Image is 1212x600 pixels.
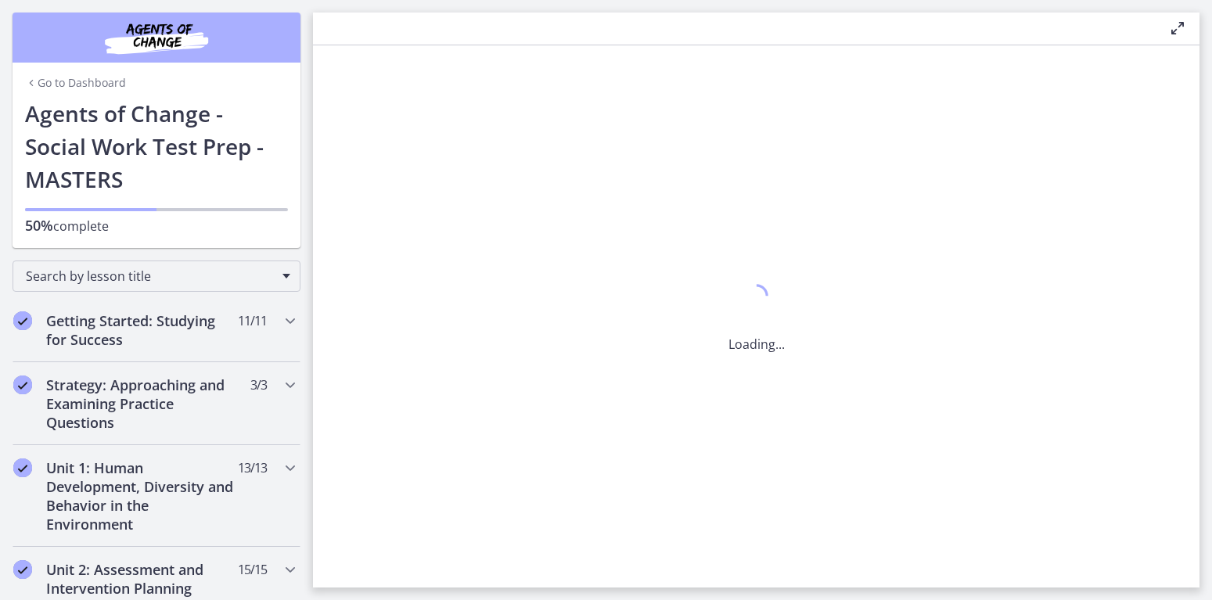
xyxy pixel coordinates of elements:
span: 50% [25,216,53,235]
img: Agents of Change [63,19,250,56]
div: 1 [728,280,785,316]
p: complete [25,216,288,235]
h2: Getting Started: Studying for Success [46,311,237,349]
i: Completed [13,458,32,477]
span: 3 / 3 [250,375,267,394]
p: Loading... [728,335,785,354]
span: 15 / 15 [238,560,267,579]
h2: Unit 2: Assessment and Intervention Planning [46,560,237,598]
span: 11 / 11 [238,311,267,330]
h2: Strategy: Approaching and Examining Practice Questions [46,375,237,432]
h1: Agents of Change - Social Work Test Prep - MASTERS [25,97,288,196]
div: Search by lesson title [13,260,300,292]
span: Search by lesson title [26,268,275,285]
h2: Unit 1: Human Development, Diversity and Behavior in the Environment [46,458,237,534]
i: Completed [13,560,32,579]
i: Completed [13,375,32,394]
a: Go to Dashboard [25,75,126,91]
i: Completed [13,311,32,330]
span: 13 / 13 [238,458,267,477]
